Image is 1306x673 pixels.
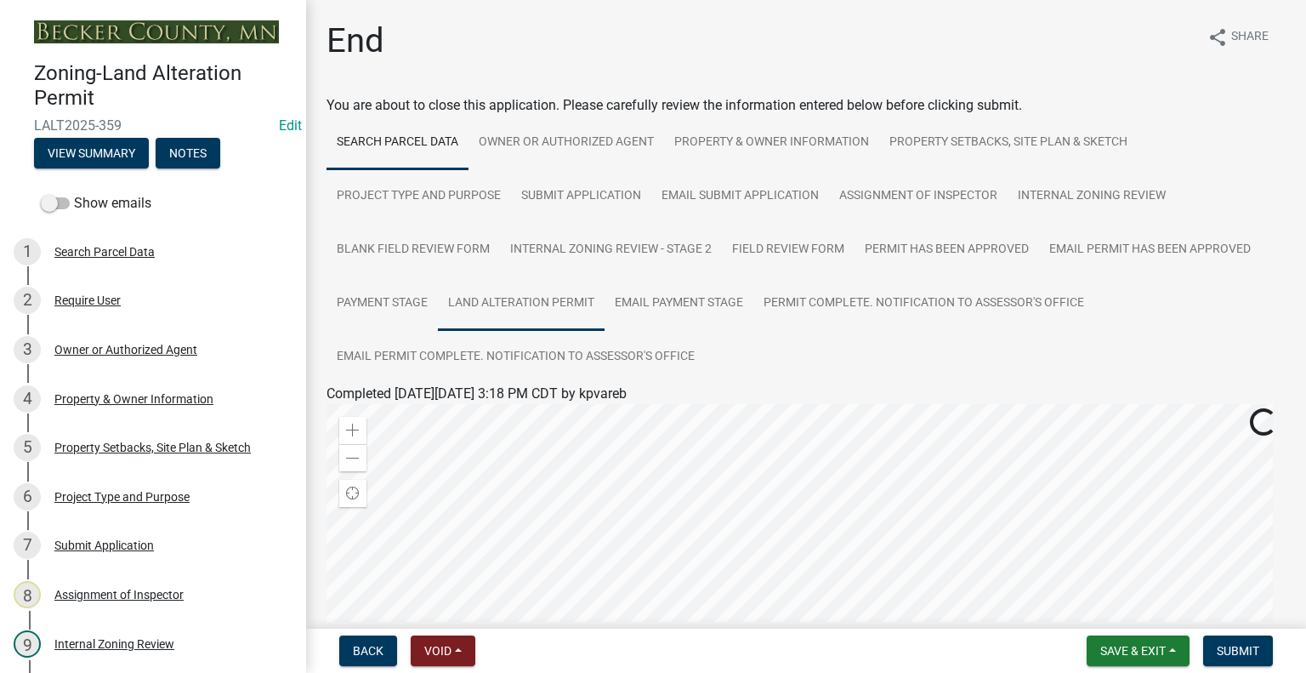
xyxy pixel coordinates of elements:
button: Save & Exit [1087,636,1190,666]
button: shareShare [1194,20,1282,54]
div: 4 [14,385,41,413]
a: Internal Zoning Review [1008,169,1176,224]
a: Email Permit Complete. Notification to Assessor's Office [326,330,705,385]
div: Zoom in [339,417,366,444]
a: Search Parcel Data [326,116,468,170]
label: Show emails [41,193,151,214]
wm-modal-confirm: Summary [34,147,149,161]
div: Project Type and Purpose [54,491,190,503]
div: Property & Owner Information [54,393,213,405]
div: 3 [14,336,41,363]
span: Share [1231,27,1269,48]
span: LALT2025-359 [34,117,272,134]
a: Submit Application [511,169,651,224]
button: View Summary [34,138,149,168]
button: Submit [1203,636,1273,666]
button: Notes [156,138,220,168]
a: Property Setbacks, Site Plan & Sketch [879,116,1138,170]
wm-modal-confirm: Notes [156,147,220,161]
a: Project Type and Purpose [326,169,511,224]
div: 9 [14,630,41,658]
button: Back [339,636,397,666]
div: Internal Zoning Review [54,638,174,650]
span: Completed [DATE][DATE] 3:18 PM CDT by kpvareb [326,385,627,402]
a: Field Review Form [722,223,855,277]
a: Permit Has Been Approved [855,223,1039,277]
a: Permit Complete. Notification to Assessor's Office [753,277,1094,331]
div: Property Setbacks, Site Plan & Sketch [54,442,251,453]
span: Back [353,644,383,658]
a: Assignment of Inspector [829,169,1008,224]
a: Edit [279,117,302,134]
a: Blank Field Review Form [326,223,500,277]
a: Email Payment Stage [605,277,753,331]
h1: End [326,20,384,61]
div: Submit Application [54,539,154,551]
div: Find my location [339,480,366,507]
div: 1 [14,238,41,265]
div: 5 [14,434,41,461]
div: Zoom out [339,444,366,471]
div: Search Parcel Data [54,246,155,258]
div: 2 [14,287,41,314]
div: 6 [14,483,41,510]
span: Void [424,644,451,658]
div: Require User [54,294,121,306]
span: Save & Exit [1100,644,1166,658]
div: Owner or Authorized Agent [54,344,197,356]
img: Becker County, Minnesota [34,20,279,43]
div: 8 [14,581,41,608]
a: Land Alteration Permit [438,277,605,331]
span: Submit [1217,644,1259,658]
a: Owner or Authorized Agent [468,116,664,170]
a: Email Permit Has Been Approved [1039,223,1261,277]
a: Internal Zoning Review - Stage 2 [500,223,722,277]
a: Payment Stage [326,277,438,331]
wm-modal-confirm: Edit Application Number [279,117,302,134]
div: 7 [14,532,41,559]
i: share [1207,27,1228,48]
div: Assignment of Inspector [54,589,184,601]
button: Void [411,636,475,666]
a: Property & Owner Information [664,116,879,170]
a: Email Submit Application [651,169,829,224]
h4: Zoning-Land Alteration Permit [34,61,292,111]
